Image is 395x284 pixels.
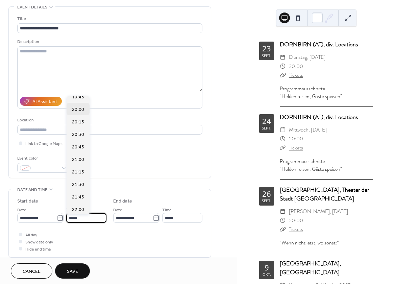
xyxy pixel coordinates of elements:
span: Hide end time [25,246,51,253]
span: All day [25,232,37,239]
span: Show date only [25,239,53,246]
span: 21:30 [72,181,84,188]
a: Tickets [289,144,303,151]
div: "Wenn nicht jetzt, wo sonst?" [280,239,373,247]
span: 20:30 [72,131,84,138]
div: End date [113,198,132,205]
a: DORNBIRN (AT), div. Locations [280,40,358,49]
div: 24 [262,117,271,125]
a: [GEOGRAPHIC_DATA], Theater der Stadt [GEOGRAPHIC_DATA] [280,186,369,203]
span: 20:00 [289,216,303,225]
span: 21:00 [72,156,84,163]
div: Sept. [262,126,271,130]
span: 21:45 [72,194,84,201]
a: [GEOGRAPHIC_DATA], [GEOGRAPHIC_DATA] [280,259,341,277]
div: AI Assistant [32,98,57,105]
span: Date and time [17,186,47,193]
div: ​ [280,225,286,234]
span: Save [67,268,78,275]
button: Save [55,263,90,279]
div: Programmausschnitte "Helden reisen, Gäste speisen" [280,85,373,100]
div: ​ [280,216,286,225]
div: ​ [280,62,286,71]
button: AI Assistant [20,97,62,106]
div: Sept. [262,199,271,203]
span: 20:15 [72,119,84,126]
span: [PERSON_NAME], [DATE] [289,207,348,216]
span: 22:00 [72,206,84,213]
div: 9 [265,264,269,271]
div: Okt. [263,273,271,276]
div: ​ [280,207,286,216]
a: Tickets [289,71,303,79]
span: Cancel [23,268,41,275]
span: Date [17,207,26,214]
div: 26 [262,190,271,197]
span: Time [162,207,172,214]
div: Start date [17,198,38,205]
span: 20:00 [289,134,303,143]
span: Mittwoch, [DATE] [289,125,327,134]
div: ​ [280,134,286,143]
div: Description [17,38,201,45]
span: Event details [17,4,47,11]
span: Date [113,207,122,214]
span: Link to Google Maps [25,140,63,147]
div: ​ [280,125,286,134]
div: Location [17,117,201,124]
button: Cancel [11,263,52,279]
div: Programmausschnitte "Helden reisen, Gäste speisen" [280,158,373,173]
span: 20:00 [289,62,303,71]
div: ​ [280,71,286,79]
span: 21:15 [72,169,84,176]
div: Sept. [262,54,271,57]
div: ​ [280,53,286,62]
span: 20:00 [72,106,84,113]
span: 19:45 [72,94,84,101]
span: Dienstag, [DATE] [289,53,325,62]
span: Time [66,207,76,214]
div: Title [17,15,201,22]
div: ​ [280,143,286,152]
span: 20:45 [72,144,84,151]
a: DORNBIRN (AT), div. Locations [280,113,358,121]
div: Event color [17,155,68,162]
div: 23 [262,45,271,52]
a: Tickets [289,226,303,233]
